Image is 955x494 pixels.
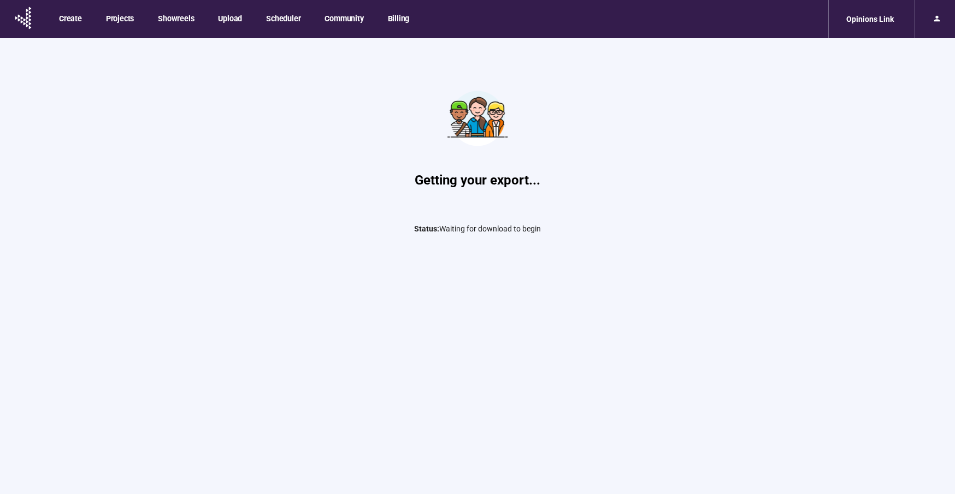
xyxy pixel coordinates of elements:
button: Projects [97,7,142,29]
button: Upload [209,7,250,29]
button: Create [50,7,90,29]
h1: Getting your export... [314,170,641,191]
div: Opinions Link [840,9,900,29]
p: Waiting for download to begin [314,223,641,235]
button: Community [316,7,371,29]
span: Status: [414,224,439,233]
button: Showreels [149,7,202,29]
button: Scheduler [257,7,308,29]
img: Teamwork [437,78,518,159]
button: Billing [379,7,417,29]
